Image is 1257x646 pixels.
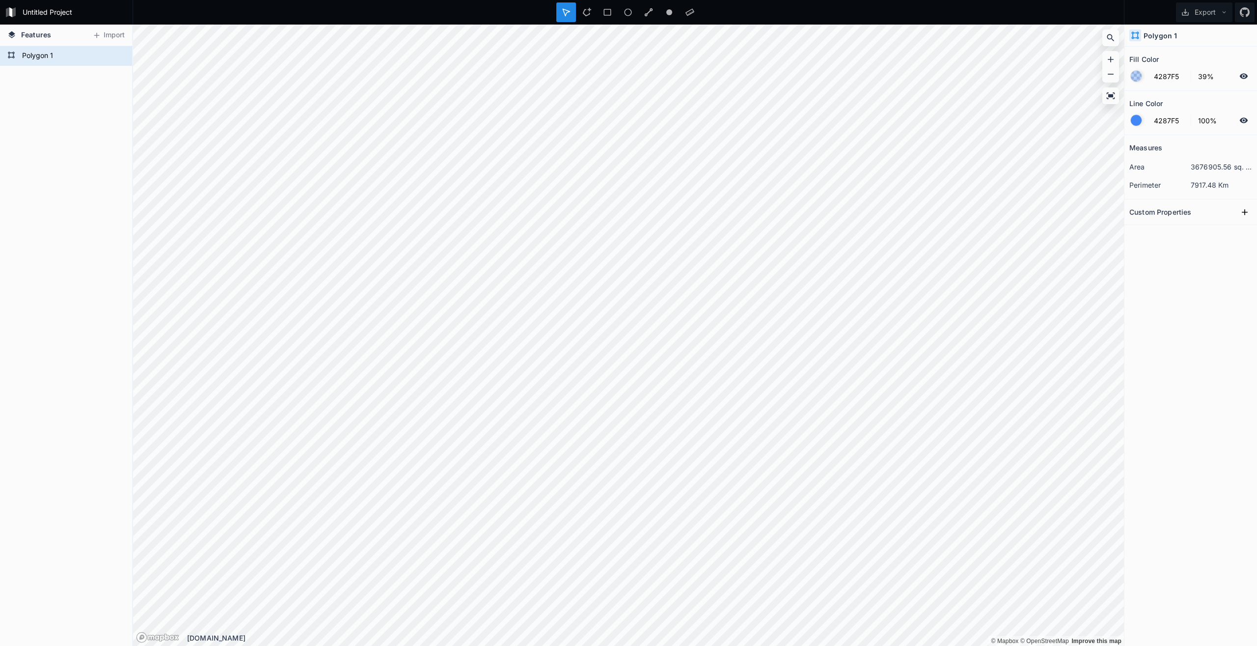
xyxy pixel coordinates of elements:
span: Features [21,29,51,40]
a: OpenStreetMap [1020,638,1069,645]
dd: 7917.48 Km [1191,180,1252,190]
dt: perimeter [1129,180,1191,190]
h2: Measures [1129,140,1162,155]
button: Export [1176,2,1232,22]
h4: Polygon 1 [1144,30,1177,41]
div: [DOMAIN_NAME] [187,633,1124,643]
dt: area [1129,162,1191,172]
h2: Custom Properties [1129,204,1191,220]
a: Mapbox [991,638,1018,645]
dd: 3676905.56 sq. km [1191,162,1252,172]
h2: Line Color [1129,96,1163,111]
a: Map feedback [1071,638,1121,645]
button: Import [87,28,130,43]
h2: Fill Color [1129,52,1159,67]
a: Mapbox logo [136,632,179,643]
